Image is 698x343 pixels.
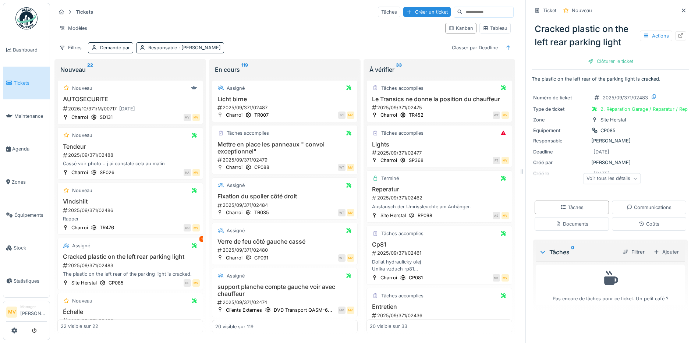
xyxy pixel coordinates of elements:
h3: support planche compte gauche voir avec chauffeur [215,283,354,297]
div: 20 visible sur 119 [215,323,254,330]
div: Tâches [378,7,400,17]
div: Charroi [226,164,242,171]
div: Zone [533,116,588,123]
a: Dashboard [3,33,50,67]
div: TR007 [254,112,269,119]
div: CP088 [254,164,269,171]
div: Tâches accomplies [381,230,424,237]
div: HE [184,279,191,287]
div: CP085 [109,279,124,286]
div: Cracked plastic on the left rear parking light [532,20,689,52]
div: Rapper [61,215,200,222]
h3: Fixation du spoiler côté droit [215,193,354,200]
div: 2025/09/371/02487 [217,104,354,111]
div: MV [338,307,346,314]
div: [DATE] [594,148,609,155]
div: WT [493,112,500,119]
span: Stock [14,244,47,251]
div: Doliat hydraulicky olej Unika vzduch rp81 Bucha predna naprava [370,258,509,272]
sup: 33 [396,65,402,74]
div: Nouveau [72,132,92,139]
div: AS [493,212,500,219]
div: Nouveau [72,297,92,304]
div: Actions [640,31,672,41]
div: Assigné [227,182,245,189]
div: Tâches accomplies [381,85,424,92]
div: SD131 [100,114,113,121]
div: Charroi [71,114,88,121]
p: The plastic on the left rear of the parking light is cracked. [532,75,689,82]
div: Nouveau [72,85,92,92]
div: Tâches [539,248,617,257]
div: En cours [215,65,355,74]
div: Voir tous les détails [583,173,641,184]
div: 22 visible sur 22 [61,323,98,330]
li: MV [6,307,17,318]
a: Statistiques [3,265,50,298]
h3: Le Transics ne donne la position du chauffeur [370,96,509,103]
div: Charroi [226,254,242,261]
div: MV [347,164,354,171]
div: Filtrer [620,247,648,257]
div: Modèles [56,23,91,33]
div: Coûts [639,220,659,227]
div: 2025/09/371/02480 [217,247,354,254]
span: Tickets [14,79,47,86]
div: Créé par [533,159,588,166]
div: 2025/09/371/02475 [371,104,509,111]
div: 2025/09/371/02482 [62,317,200,324]
div: MV [192,114,200,121]
div: Manager [20,304,47,310]
div: MV [184,114,191,121]
div: Communications [627,204,672,211]
div: Créer un ticket [403,7,451,17]
div: MV [192,279,200,287]
div: Terminé [381,175,399,182]
a: Équipements [3,198,50,231]
div: MV [347,254,354,262]
div: 2025/09/371/02483 [62,262,200,269]
div: Ticket [543,7,556,14]
div: 2025/09/371/02461 [371,250,509,257]
h3: Échelle [61,308,200,315]
a: Stock [3,231,50,265]
h3: Verre de feu côté gauche cassé [215,238,354,245]
a: Maintenance [3,99,50,132]
div: 2025/09/371/02484 [217,202,354,209]
div: Tâches [560,204,584,211]
h3: Cracked plastic on the left rear parking light [61,253,200,260]
h3: Vindshilt [61,198,200,205]
img: Badge_color-CXgf-gQk.svg [15,7,38,29]
div: TR452 [409,112,424,119]
div: Filtres [56,42,85,53]
div: 2025/09/371/02477 [371,149,509,156]
div: Tâches accomplies [381,130,424,137]
div: Assigné [72,242,90,249]
div: Charroi [226,112,242,119]
div: Charroi [380,274,397,281]
a: Zones [3,166,50,199]
div: WT [338,209,346,216]
div: Assigné [227,227,245,234]
div: MK [493,274,500,282]
span: : [PERSON_NAME] [177,45,221,50]
span: Zones [12,178,47,185]
div: Site Herstal [380,212,406,219]
div: MV [502,157,509,164]
div: MV [192,224,200,231]
div: HA [184,169,191,176]
div: Numéro de ticket [533,94,588,101]
h3: Reperatur [370,186,509,193]
div: Responsable [533,137,588,144]
div: MV [347,307,354,314]
div: 2025/09/371/02479 [217,156,354,163]
div: Pas encore de tâches pour ce ticket. Un petit café ? [541,268,680,302]
div: Clients Externes [226,307,262,314]
span: Dashboard [13,46,47,53]
sup: 0 [571,248,574,257]
div: Ajouter [651,247,682,257]
div: DVD Transport QASM-6... [274,307,332,314]
div: SC [338,112,346,119]
div: WT [338,254,346,262]
div: Charroi [380,112,397,119]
